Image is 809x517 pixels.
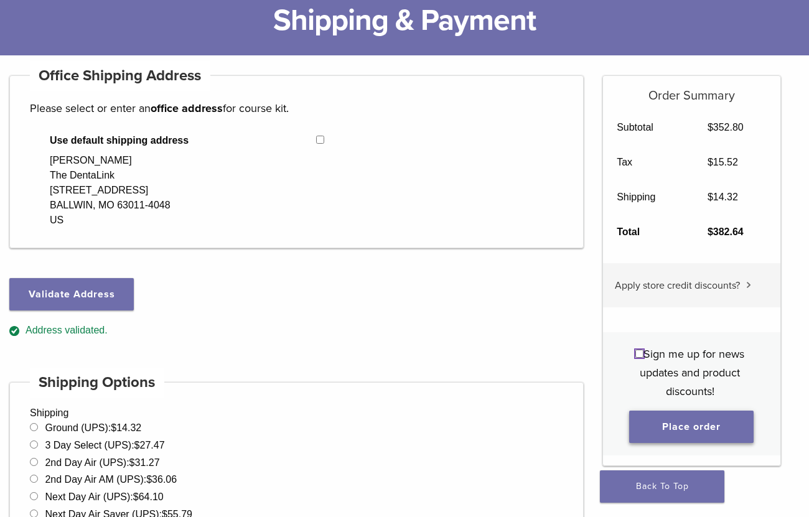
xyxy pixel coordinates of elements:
h4: Office Shipping Address [30,61,210,91]
label: 2nd Day Air AM (UPS): [45,474,177,485]
span: $ [708,226,713,237]
span: $ [708,122,713,133]
th: Shipping [603,180,694,215]
bdi: 27.47 [134,440,165,450]
span: $ [133,491,139,502]
bdi: 64.10 [133,491,164,502]
bdi: 14.32 [111,422,141,433]
p: Please select or enter an for course kit. [30,99,563,118]
h5: Order Summary [603,76,781,103]
th: Total [603,215,694,249]
th: Tax [603,145,694,180]
bdi: 352.80 [708,122,744,133]
bdi: 36.06 [146,474,177,485]
label: 3 Day Select (UPS): [45,440,164,450]
bdi: 382.64 [708,226,744,237]
span: $ [111,422,116,433]
a: Back To Top [600,470,724,503]
div: [PERSON_NAME] The DentaLink [STREET_ADDRESS] BALLWIN, MO 63011-4048 US [50,153,171,228]
bdi: 14.32 [708,192,738,202]
h4: Shipping Options [30,368,164,398]
bdi: 31.27 [129,457,160,468]
span: $ [146,474,152,485]
strong: office address [151,101,223,115]
th: Subtotal [603,110,694,145]
span: Use default shipping address [50,133,316,148]
span: $ [134,440,140,450]
span: Sign me up for news updates and product discounts! [640,347,744,398]
img: caret.svg [746,282,751,288]
bdi: 15.52 [708,157,738,167]
label: 2nd Day Air (UPS): [45,457,159,468]
input: Sign me up for news updates and product discounts! [635,350,643,358]
label: Next Day Air (UPS): [45,491,163,502]
span: Apply store credit discounts? [615,279,740,292]
span: $ [708,157,713,167]
button: Place order [629,411,754,443]
button: Validate Address [9,278,134,310]
label: Ground (UPS): [45,422,141,433]
span: $ [708,192,713,202]
span: $ [129,457,135,468]
div: Address validated. [9,323,584,338]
